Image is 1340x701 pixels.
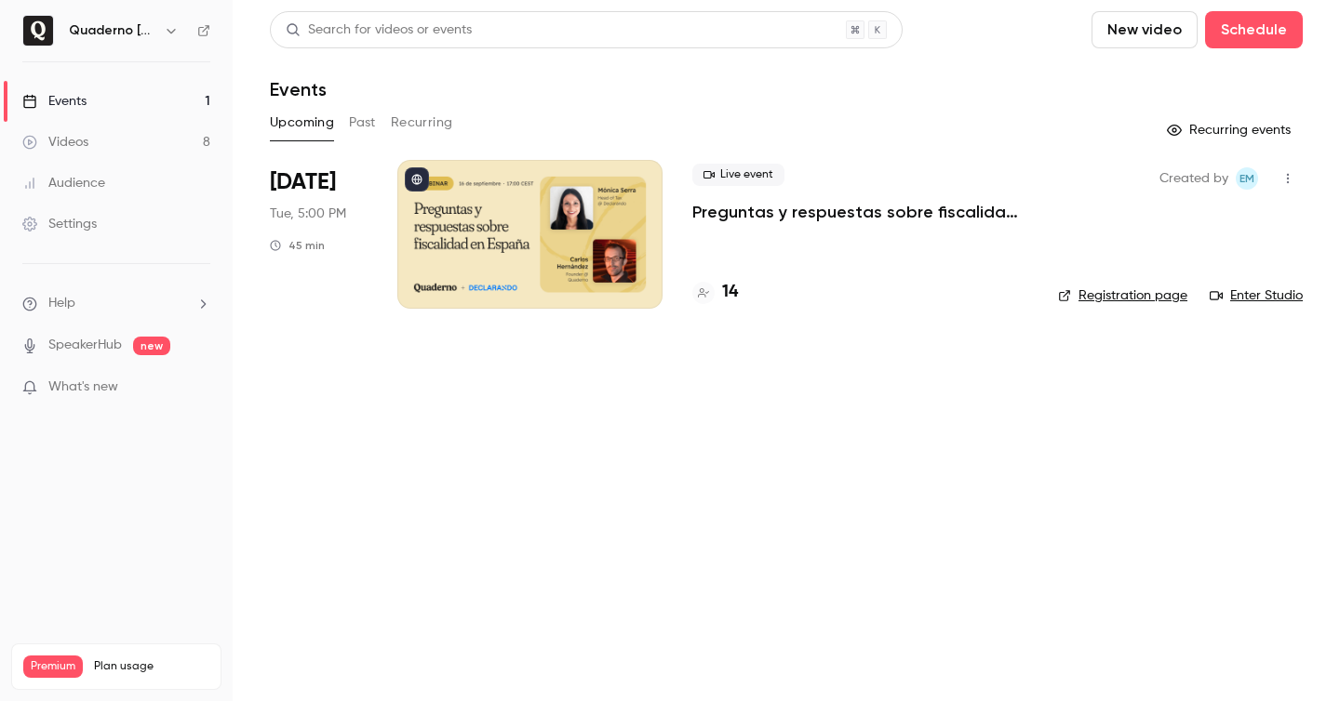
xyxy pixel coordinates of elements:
[23,655,83,678] span: Premium
[23,16,53,46] img: Quaderno España
[692,201,1028,223] a: Preguntas y respuestas sobre fiscalidad en [GEOGRAPHIC_DATA]: impuestos, facturas y más
[48,377,118,397] span: What's new
[270,160,368,309] div: Sep 16 Tue, 5:00 PM (Europe/Madrid)
[133,337,170,355] span: new
[1236,167,1258,190] span: Eileen McRae
[270,108,334,138] button: Upcoming
[286,20,472,40] div: Search for videos or events
[69,21,156,40] h6: Quaderno [GEOGRAPHIC_DATA]
[722,280,738,305] h4: 14
[1058,286,1187,305] a: Registration page
[270,238,325,253] div: 45 min
[349,108,376,138] button: Past
[94,659,209,674] span: Plan usage
[48,294,75,313] span: Help
[22,215,97,233] div: Settings
[188,379,210,396] iframe: Noticeable Trigger
[692,164,784,186] span: Live event
[1239,167,1254,190] span: EM
[22,133,88,152] div: Videos
[1159,167,1228,190] span: Created by
[22,174,105,192] div: Audience
[48,336,122,355] a: SpeakerHub
[692,280,738,305] a: 14
[391,108,453,138] button: Recurring
[1092,11,1198,48] button: New video
[1159,115,1303,145] button: Recurring events
[22,294,210,313] li: help-dropdown-opener
[1210,286,1303,305] a: Enter Studio
[270,78,327,100] h1: Events
[22,92,87,111] div: Events
[1205,11,1303,48] button: Schedule
[270,167,336,197] span: [DATE]
[270,205,346,223] span: Tue, 5:00 PM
